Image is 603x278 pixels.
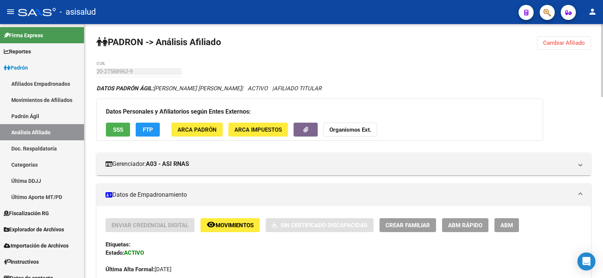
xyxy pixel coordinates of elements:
[494,218,519,232] button: ABM
[106,123,130,137] button: SSS
[96,85,321,92] i: | ACTIVO |
[178,126,217,133] span: ARCA Padrón
[113,126,123,133] span: SSS
[112,222,188,229] span: Enviar Credencial Digital
[106,266,171,273] span: [DATE]
[4,258,39,266] span: Instructivos
[96,37,221,47] strong: PADRON -> Análisis Afiliado
[442,218,488,232] button: ABM Rápido
[588,7,597,16] mat-icon: person
[280,222,367,229] span: Sin Certificado Discapacidad
[136,123,160,137] button: FTP
[234,126,282,133] span: ARCA Impuestos
[4,225,64,234] span: Explorador de Archivos
[106,241,130,248] strong: Etiquetas:
[4,242,69,250] span: Importación de Archivos
[380,218,436,232] button: Crear Familiar
[171,123,223,137] button: ARCA Padrón
[386,222,430,229] span: Crear Familiar
[106,249,124,256] strong: Estado:
[106,106,534,117] h3: Datos Personales y Afiliatorios según Entes Externos:
[106,218,194,232] button: Enviar Credencial Digital
[96,153,591,175] mat-expansion-panel-header: Gerenciador:A03 - ASI RNAS
[537,36,591,50] button: Cambiar Afiliado
[106,191,573,199] mat-panel-title: Datos de Empadronamiento
[143,126,153,133] span: FTP
[200,218,260,232] button: Movimientos
[216,222,254,229] span: Movimientos
[4,47,31,56] span: Reportes
[543,39,585,46] span: Cambiar Afiliado
[274,85,321,92] span: AFILIADO TITULAR
[448,222,482,229] span: ABM Rápido
[323,123,377,137] button: Organismos Ext.
[146,160,189,168] strong: A03 - ASI RNAS
[96,184,591,206] mat-expansion-panel-header: Datos de Empadronamiento
[577,252,595,270] div: Open Intercom Messenger
[6,7,15,16] mat-icon: menu
[106,266,155,273] strong: Última Alta Formal:
[266,218,373,232] button: Sin Certificado Discapacidad
[124,249,144,256] strong: ACTIVO
[207,220,216,229] mat-icon: remove_red_eye
[228,123,288,137] button: ARCA Impuestos
[106,160,573,168] mat-panel-title: Gerenciador:
[4,209,49,217] span: Fiscalización RG
[96,85,153,92] strong: DATOS PADRÓN ÁGIL:
[500,222,513,229] span: ABM
[60,4,96,20] span: - asisalud
[329,126,371,133] strong: Organismos Ext.
[4,64,28,72] span: Padrón
[96,85,242,92] span: [PERSON_NAME] [PERSON_NAME]
[4,31,43,39] span: Firma Express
